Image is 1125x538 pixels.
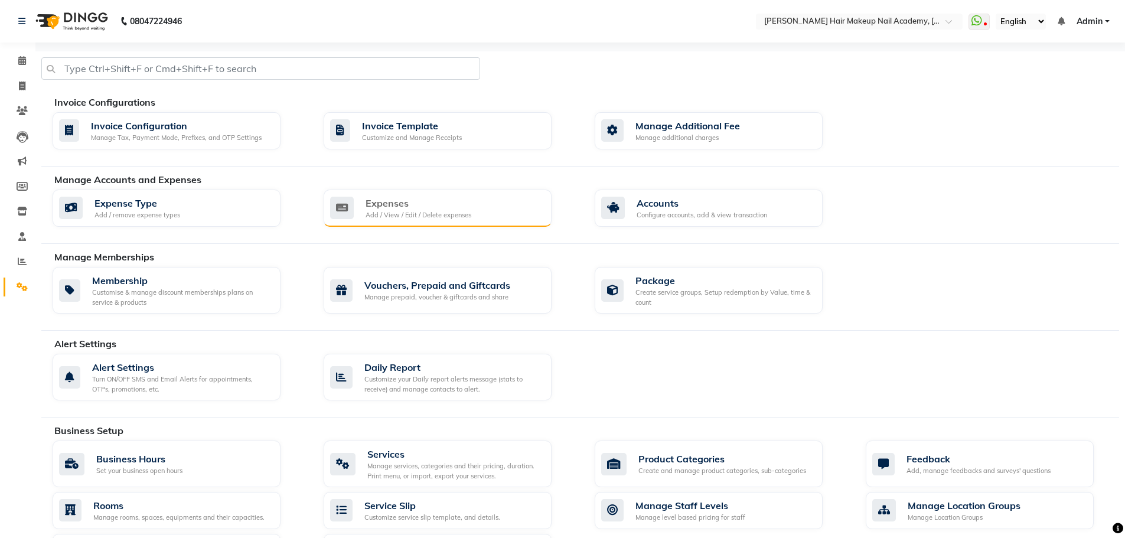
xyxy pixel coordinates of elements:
a: Manage Staff LevelsManage level based pricing for staff [595,492,848,529]
a: Service SlipCustomize service slip template, and details. [324,492,577,529]
div: Add, manage feedbacks and surveys' questions [906,466,1051,476]
div: Customize service slip template, and details. [364,513,500,523]
div: Accounts [637,196,767,210]
a: AccountsConfigure accounts, add & view transaction [595,190,848,227]
span: Admin [1077,15,1103,28]
div: Invoice Template [362,119,462,133]
div: Create service groups, Setup redemption by Value, time & count [635,288,813,307]
a: Business HoursSet your business open hours [53,441,306,487]
div: Package [635,273,813,288]
div: Vouchers, Prepaid and Giftcards [364,278,510,292]
div: Manage prepaid, voucher & giftcards and share [364,292,510,302]
div: Invoice Configuration [91,119,262,133]
div: Daily Report [364,360,542,374]
div: Expenses [366,196,471,210]
a: Expense TypeAdd / remove expense types [53,190,306,227]
div: Feedback [906,452,1051,466]
b: 08047224946 [130,5,182,38]
a: Vouchers, Prepaid and GiftcardsManage prepaid, voucher & giftcards and share [324,267,577,314]
a: ExpensesAdd / View / Edit / Delete expenses [324,190,577,227]
a: RoomsManage rooms, spaces, equipments and their capacities. [53,492,306,529]
div: Membership [92,273,271,288]
div: Services [367,447,542,461]
div: Manage Additional Fee [635,119,740,133]
div: Business Hours [96,452,182,466]
div: Manage Staff Levels [635,498,745,513]
div: Manage Location Groups [908,498,1020,513]
img: logo [30,5,111,38]
a: Invoice TemplateCustomize and Manage Receipts [324,112,577,149]
div: Alert Settings [92,360,271,374]
div: Add / View / Edit / Delete expenses [366,210,471,220]
div: Customize your Daily report alerts message (stats to receive) and manage contacts to alert. [364,374,542,394]
div: Set your business open hours [96,466,182,476]
a: Manage Additional FeeManage additional charges [595,112,848,149]
div: Manage services, categories and their pricing, duration. Print menu, or import, export your servi... [367,461,542,481]
a: Product CategoriesCreate and manage product categories, sub-categories [595,441,848,487]
a: Daily ReportCustomize your Daily report alerts message (stats to receive) and manage contacts to ... [324,354,577,400]
div: Product Categories [638,452,806,466]
div: Customize and Manage Receipts [362,133,462,143]
a: Alert SettingsTurn ON/OFF SMS and Email Alerts for appointments, OTPs, promotions, etc. [53,354,306,400]
a: PackageCreate service groups, Setup redemption by Value, time & count [595,267,848,314]
div: Manage rooms, spaces, equipments and their capacities. [93,513,265,523]
div: Configure accounts, add & view transaction [637,210,767,220]
div: Manage level based pricing for staff [635,513,745,523]
div: Service Slip [364,498,500,513]
div: Create and manage product categories, sub-categories [638,466,806,476]
input: Type Ctrl+Shift+F or Cmd+Shift+F to search [41,57,480,80]
div: Expense Type [94,196,180,210]
a: ServicesManage services, categories and their pricing, duration. Print menu, or import, export yo... [324,441,577,487]
div: Manage additional charges [635,133,740,143]
a: Manage Location GroupsManage Location Groups [866,492,1119,529]
div: Rooms [93,498,265,513]
div: Customise & manage discount memberships plans on service & products [92,288,271,307]
div: Manage Tax, Payment Mode, Prefixes, and OTP Settings [91,133,262,143]
div: Turn ON/OFF SMS and Email Alerts for appointments, OTPs, promotions, etc. [92,374,271,394]
div: Manage Location Groups [908,513,1020,523]
a: FeedbackAdd, manage feedbacks and surveys' questions [866,441,1119,487]
a: MembershipCustomise & manage discount memberships plans on service & products [53,267,306,314]
a: Invoice ConfigurationManage Tax, Payment Mode, Prefixes, and OTP Settings [53,112,306,149]
div: Add / remove expense types [94,210,180,220]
